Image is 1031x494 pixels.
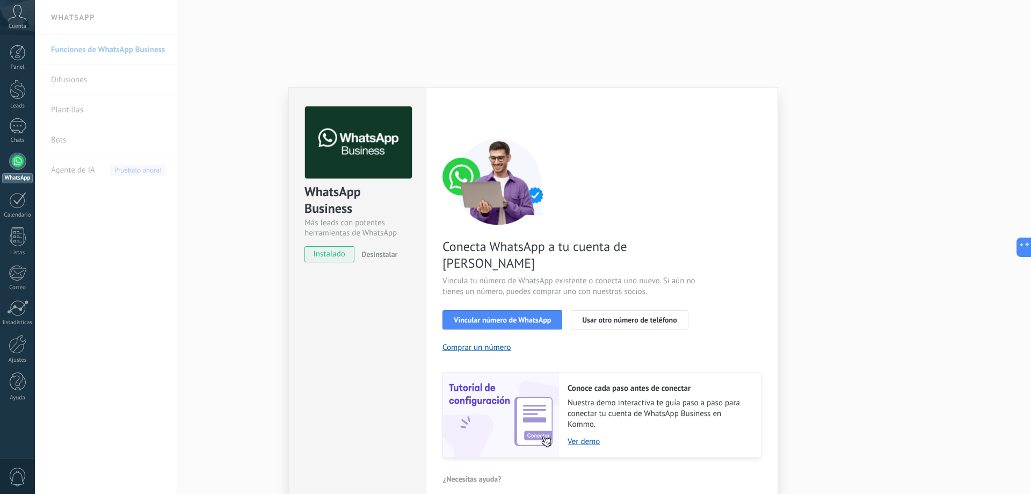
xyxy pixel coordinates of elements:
[2,103,33,110] div: Leads
[443,475,502,483] span: ¿Necesitas ayuda?
[9,23,26,30] span: Cuenta
[442,276,698,297] span: Vincula tu número de WhatsApp existente o conecta uno nuevo. Si aún no tienes un número, puedes c...
[568,383,750,393] h2: Conoce cada paso antes de conectar
[305,246,354,262] span: instalado
[304,218,410,238] div: Más leads con potentes herramientas de WhatsApp
[2,212,33,219] div: Calendario
[304,183,410,218] div: WhatsApp Business
[582,316,677,324] span: Usar otro número de teléfono
[571,310,688,330] button: Usar otro número de teléfono
[442,139,555,225] img: connect number
[2,284,33,291] div: Correo
[568,436,750,447] a: Ver demo
[2,249,33,256] div: Listas
[2,319,33,326] div: Estadísticas
[2,357,33,364] div: Ajustes
[2,173,33,183] div: WhatsApp
[305,106,412,179] img: logo_main.png
[568,398,750,430] span: Nuestra demo interactiva te guía paso a paso para conectar tu cuenta de WhatsApp Business en Kommo.
[442,471,502,487] button: ¿Necesitas ayuda?
[2,395,33,402] div: Ayuda
[2,64,33,71] div: Panel
[442,310,562,330] button: Vincular número de WhatsApp
[442,342,511,353] button: Comprar un número
[357,246,397,262] button: Desinstalar
[454,316,551,324] span: Vincular número de WhatsApp
[442,238,698,271] span: Conecta WhatsApp a tu cuenta de [PERSON_NAME]
[361,249,397,259] span: Desinstalar
[2,137,33,144] div: Chats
